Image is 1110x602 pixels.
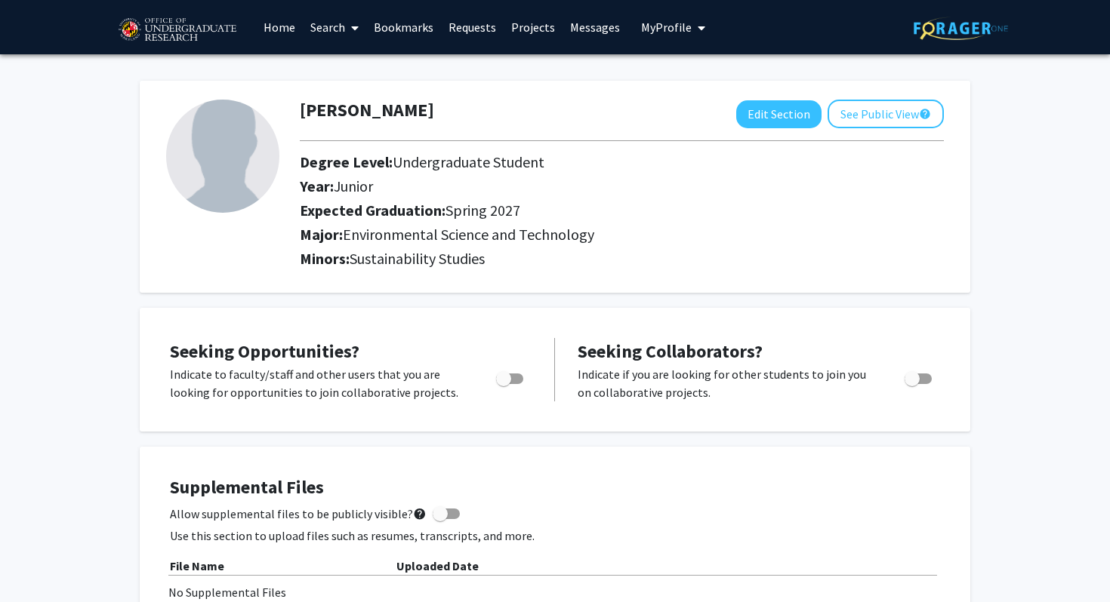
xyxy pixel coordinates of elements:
[300,201,883,220] h2: Expected Graduation:
[170,339,359,363] span: Seeking Opportunities?
[300,153,883,171] h2: Degree Level:
[490,365,532,388] div: Toggle
[413,505,427,523] mat-icon: help
[300,250,944,268] h2: Minors:
[441,1,504,54] a: Requests
[170,477,940,499] h4: Supplemental Files
[170,365,467,401] p: Indicate to faculty/staff and other users that you are looking for opportunities to join collabor...
[166,100,279,213] img: Profile Picture
[11,534,64,591] iframe: Chat
[641,20,692,35] span: My Profile
[504,1,563,54] a: Projects
[303,1,366,54] a: Search
[396,558,479,573] b: Uploaded Date
[563,1,627,54] a: Messages
[170,527,940,545] p: Use this section to upload files such as resumes, transcripts, and more.
[170,505,427,523] span: Allow supplemental files to be publicly visible?
[578,365,876,401] p: Indicate if you are looking for other students to join you on collaborative projects.
[736,100,822,128] button: Edit Section
[446,201,520,220] span: Spring 2027
[168,583,942,601] div: No Supplemental Files
[578,339,763,363] span: Seeking Collaborators?
[350,249,485,268] span: Sustainability Studies
[113,11,241,49] img: University of Maryland Logo
[343,225,594,244] span: Environmental Science and Technology
[919,105,931,123] mat-icon: help
[899,365,940,388] div: Toggle
[300,100,434,121] h1: [PERSON_NAME]
[300,226,944,244] h2: Major:
[914,17,1008,40] img: ForagerOne Logo
[366,1,441,54] a: Bookmarks
[256,1,303,54] a: Home
[300,177,883,195] h2: Year:
[334,177,373,195] span: Junior
[170,558,224,573] b: File Name
[828,100,944,128] button: See Public View
[393,152,544,171] span: Undergraduate Student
